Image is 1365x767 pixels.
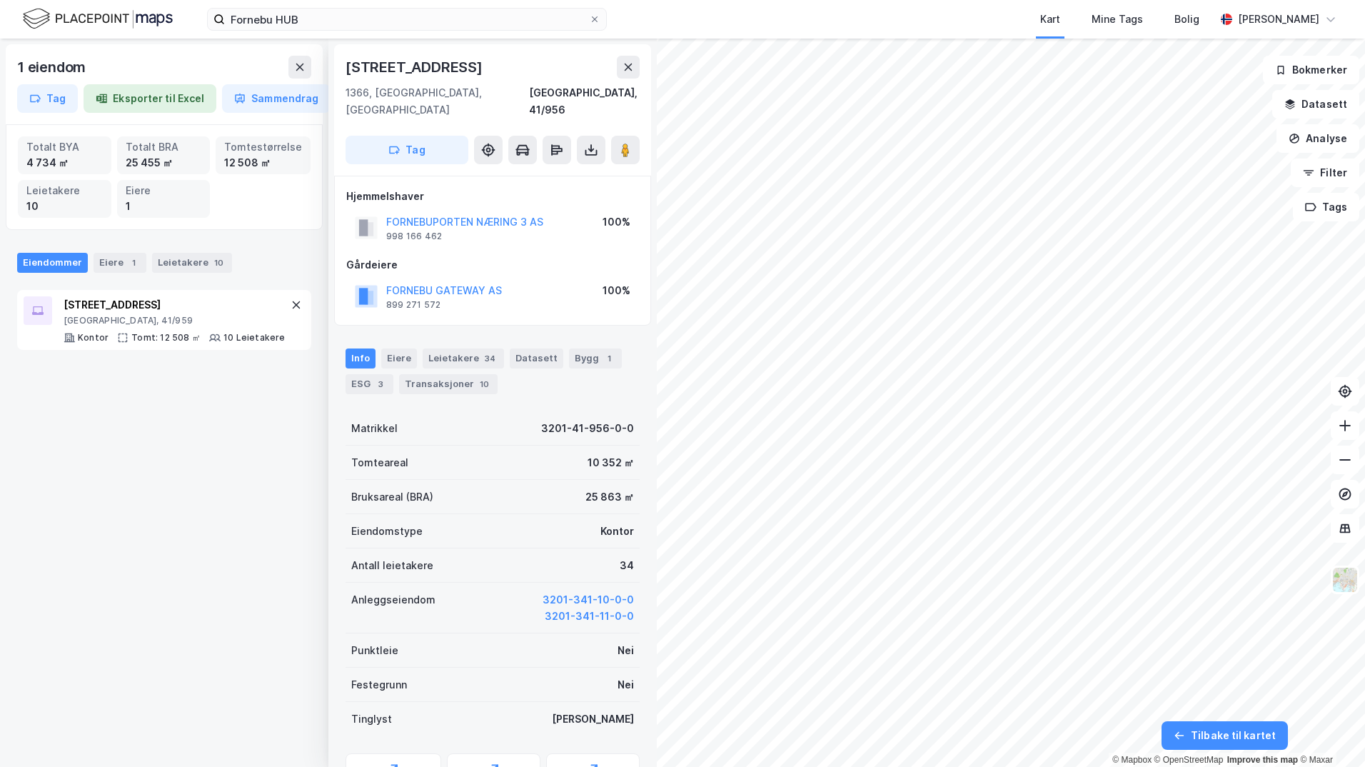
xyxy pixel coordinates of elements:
div: 10 [211,256,226,270]
div: Tomtestørrelse [224,139,302,155]
a: Improve this map [1227,755,1298,765]
div: 1 [602,351,616,366]
div: 100% [603,214,630,231]
div: Tomt: 12 508 ㎡ [131,332,201,344]
div: 1 eiendom [17,56,89,79]
div: 3 [373,377,388,391]
div: Leietakere [26,183,103,199]
button: Eksporter til Excel [84,84,216,113]
div: Eiendomstype [351,523,423,540]
button: Tag [17,84,78,113]
img: logo.f888ab2527a4732fd821a326f86c7f29.svg [23,6,173,31]
div: Tomteareal [351,454,408,471]
input: Søk på adresse, matrikkel, gårdeiere, leietakere eller personer [225,9,589,30]
button: Analyse [1276,124,1359,153]
div: Tinglyst [351,711,392,728]
div: [STREET_ADDRESS] [64,296,286,314]
div: Kontor [600,523,634,540]
div: [PERSON_NAME] [1238,11,1319,28]
button: Filter [1291,159,1359,187]
div: Kontor [78,332,109,344]
div: [GEOGRAPHIC_DATA], 41/959 [64,315,286,326]
a: OpenStreetMap [1154,755,1224,765]
div: Bygg [569,349,622,369]
div: 25 455 ㎡ [126,155,202,171]
button: Tag [346,136,468,164]
div: 899 271 572 [386,299,440,311]
button: 3201-341-10-0-0 [543,591,634,608]
div: Antall leietakere [351,557,433,574]
div: Hjemmelshaver [346,188,639,205]
div: Matrikkel [351,420,398,437]
div: ESG [346,374,393,394]
iframe: Chat Widget [1294,698,1365,767]
button: Tilbake til kartet [1162,721,1288,750]
div: Nei [618,676,634,693]
div: Mine Tags [1092,11,1143,28]
div: Bruksareal (BRA) [351,488,433,506]
div: [PERSON_NAME] [552,711,634,728]
div: Eiere [381,349,417,369]
div: Eiendommer [17,253,88,273]
div: Eiere [126,183,202,199]
div: 3201-41-956-0-0 [541,420,634,437]
div: Leietakere [152,253,232,273]
div: Punktleie [351,642,398,659]
button: Datasett [1272,90,1359,119]
div: Festegrunn [351,676,407,693]
div: Bolig [1174,11,1199,28]
div: Anleggseiendom [351,591,435,608]
div: Eiere [94,253,146,273]
div: 1 [126,256,141,270]
div: 4 734 ㎡ [26,155,103,171]
a: Mapbox [1112,755,1152,765]
div: Nei [618,642,634,659]
button: Tags [1293,193,1359,221]
div: 10 [26,199,103,214]
div: 1366, [GEOGRAPHIC_DATA], [GEOGRAPHIC_DATA] [346,84,529,119]
div: 12 508 ㎡ [224,155,302,171]
div: Info [346,349,376,369]
div: Datasett [510,349,563,369]
button: 3201-341-11-0-0 [545,608,634,625]
div: Leietakere [423,349,504,369]
div: Gårdeiere [346,256,639,274]
div: Totalt BYA [26,139,103,155]
button: Sammendrag [222,84,331,113]
div: 998 166 462 [386,231,442,242]
div: Transaksjoner [399,374,498,394]
div: [GEOGRAPHIC_DATA], 41/956 [529,84,640,119]
div: 34 [482,351,498,366]
img: Z [1331,566,1359,593]
div: 34 [620,557,634,574]
div: Kart [1040,11,1060,28]
div: 25 863 ㎡ [585,488,634,506]
button: Bokmerker [1263,56,1359,84]
div: 100% [603,282,630,299]
div: Totalt BRA [126,139,202,155]
div: [STREET_ADDRESS] [346,56,485,79]
div: 10 Leietakere [223,332,286,344]
div: 10 [477,377,492,391]
div: 1 [126,199,202,214]
div: 10 352 ㎡ [588,454,634,471]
